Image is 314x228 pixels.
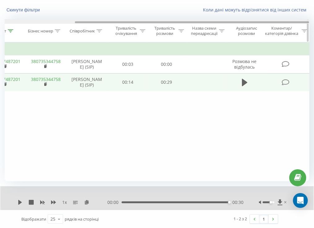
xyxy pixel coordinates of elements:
td: 00:00 [147,55,186,73]
td: 00:14 [109,73,147,91]
span: 00:00 [107,199,122,205]
span: 1 x [62,199,67,205]
span: Розмова не відбулась [233,58,257,70]
a: 380735344758 [31,76,61,82]
span: Відображати [21,216,46,222]
div: Співробітник [70,28,95,34]
div: Бізнес номер [28,28,53,34]
a: 380735344758 [31,58,61,64]
span: 00:30 [232,199,243,205]
div: Тривалість очікування [114,26,138,36]
td: 00:03 [109,55,147,73]
div: Accessibility label [228,201,231,204]
td: [PERSON_NAME] (SIP) [65,73,109,91]
a: Коли дані можуть відрізнятися вiд інших систем [203,7,309,13]
div: 25 [50,216,55,222]
div: Accessibility label [269,201,272,204]
a: 1 [259,215,269,223]
span: рядків на сторінці [65,216,99,222]
div: Назва схеми переадресації [191,26,217,36]
div: 1 - 2 з 2 [234,216,247,222]
td: [PERSON_NAME] (SIP) [65,55,109,73]
div: Аудіозапис розмови [231,26,261,36]
button: Скинути фільтри [5,7,43,13]
td: 00:29 [147,73,186,91]
div: Open Intercom Messenger [293,193,308,208]
div: Тривалість розмови [153,26,177,36]
div: Коментар/категорія дзвінка [264,26,300,36]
